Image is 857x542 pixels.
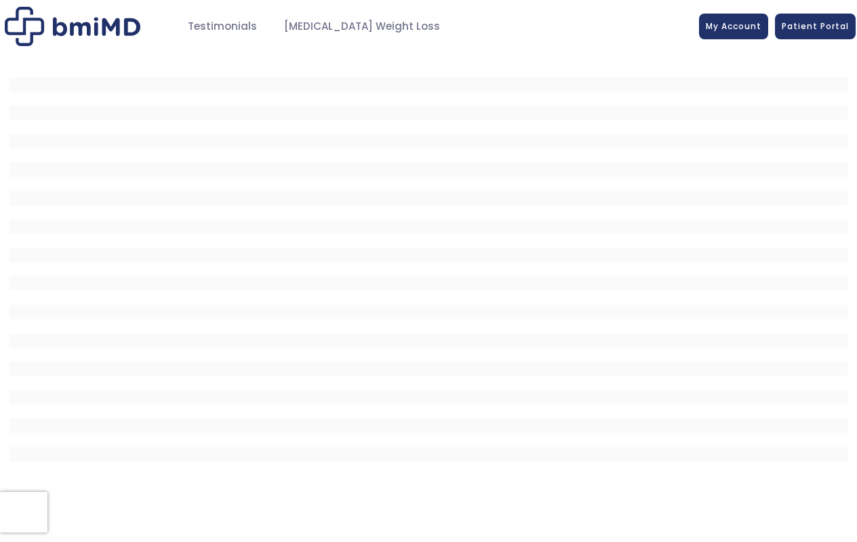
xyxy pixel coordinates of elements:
span: [MEDICAL_DATA] Weight Loss [284,19,440,35]
iframe: MDI Patient Messaging Portal [9,63,848,470]
span: Testimonials [188,19,257,35]
a: [MEDICAL_DATA] Weight Loss [271,14,454,40]
span: Patient Portal [782,20,849,32]
a: My Account [699,14,768,39]
a: Testimonials [174,14,271,40]
a: Patient Portal [775,14,856,39]
span: My Account [706,20,761,32]
img: Patient Messaging Portal [5,7,140,46]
